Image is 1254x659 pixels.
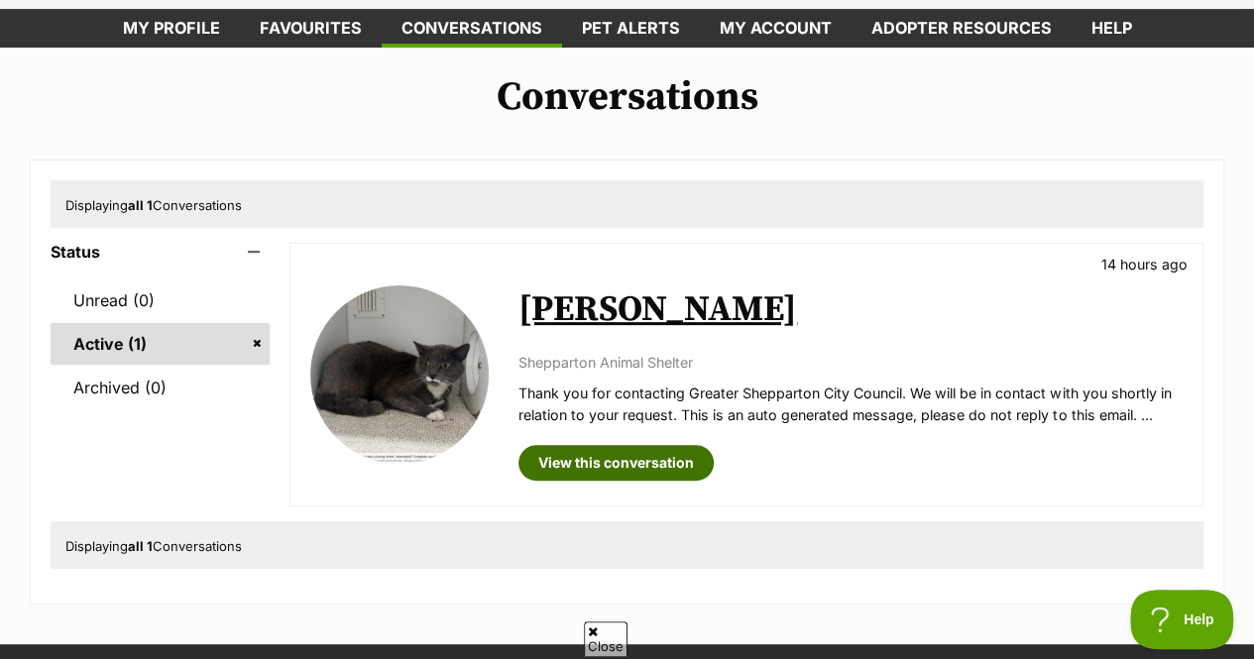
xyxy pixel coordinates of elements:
p: Shepparton Animal Shelter [518,352,1183,373]
span: Displaying Conversations [65,197,242,213]
p: Thank you for contacting Greater Shepparton City Council. We will be in contact with you shortly ... [518,383,1183,425]
a: Pet alerts [562,9,700,48]
a: conversations [382,9,562,48]
a: Archived (0) [51,367,270,408]
a: Help [1072,9,1152,48]
a: View this conversation [518,445,714,481]
strong: all 1 [128,538,153,554]
a: Unread (0) [51,279,270,321]
a: Favourites [240,9,382,48]
a: [PERSON_NAME] [518,287,797,332]
span: Close [584,621,627,656]
a: My profile [103,9,240,48]
a: Active (1) [51,323,270,365]
a: My account [700,9,852,48]
a: Adopter resources [852,9,1072,48]
img: George [310,285,489,464]
iframe: Help Scout Beacon - Open [1130,590,1234,649]
strong: all 1 [128,197,153,213]
span: Displaying Conversations [65,538,242,554]
header: Status [51,243,270,261]
p: 14 hours ago [1101,254,1188,275]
